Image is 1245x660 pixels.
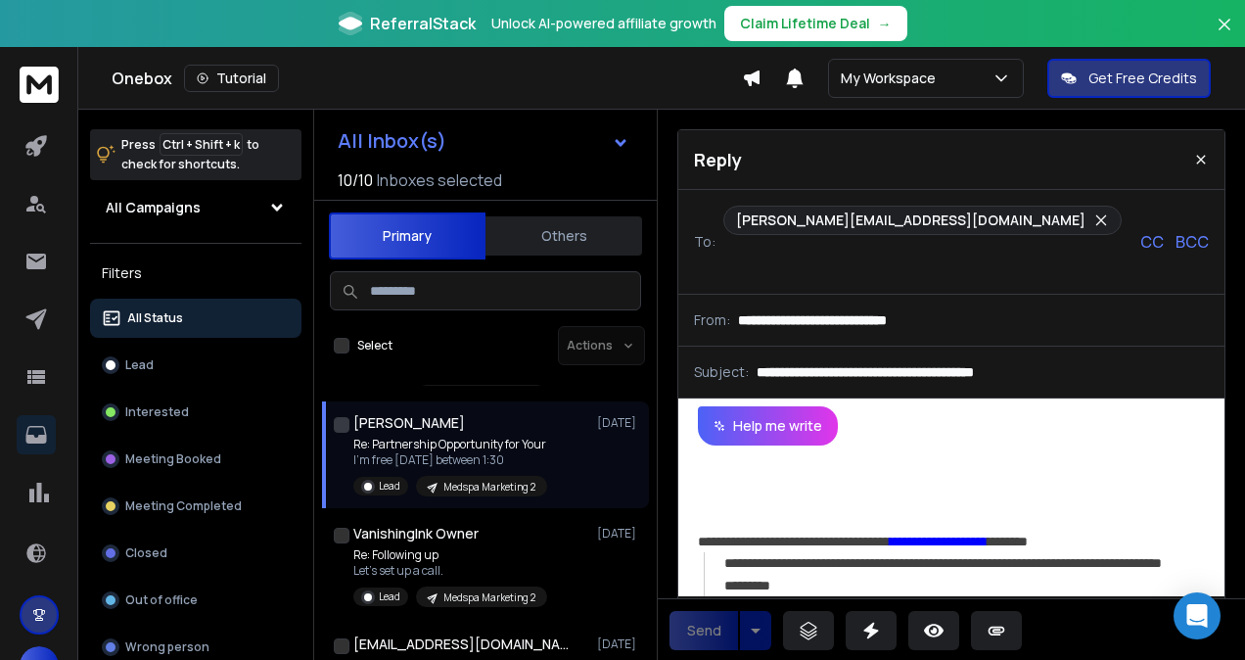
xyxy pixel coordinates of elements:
[491,14,716,33] p: Unlock AI-powered affiliate growth
[1176,230,1209,254] p: BCC
[694,146,742,173] p: Reply
[125,592,198,608] p: Out of office
[443,590,535,605] p: Medspa Marketing 2
[379,479,400,494] p: Lead
[90,299,301,338] button: All Status
[338,131,446,151] h1: All Inbox(s)
[694,310,730,330] p: From:
[112,65,742,92] div: Onebox
[160,133,243,156] span: Ctrl + Shift + k
[125,498,242,514] p: Meeting Completed
[90,188,301,227] button: All Campaigns
[106,198,201,217] h1: All Campaigns
[353,547,547,563] p: Re: Following up
[90,259,301,287] h3: Filters
[841,69,944,88] p: My Workspace
[90,487,301,526] button: Meeting Completed
[1212,12,1237,59] button: Close banner
[121,135,259,174] p: Press to check for shortcuts.
[127,310,183,326] p: All Status
[357,338,392,354] label: Select
[694,232,715,252] p: To:
[377,168,502,192] h3: Inboxes selected
[353,524,479,543] h1: VanishingInk Owner
[353,437,547,452] p: Re: Partnership Opportunity for Your
[125,451,221,467] p: Meeting Booked
[184,65,279,92] button: Tutorial
[90,440,301,479] button: Meeting Booked
[125,545,167,561] p: Closed
[443,480,535,495] p: Medspa Marketing 2
[353,635,569,654] h1: [EMAIL_ADDRESS][DOMAIN_NAME]
[353,563,547,579] p: Let’s set up a call.
[878,14,892,33] span: →
[597,526,641,542] p: [DATE]
[125,404,189,420] p: Interested
[322,121,645,161] button: All Inbox(s)
[724,6,907,41] button: Claim Lifetime Deal→
[736,211,1085,230] p: [PERSON_NAME][EMAIL_ADDRESS][DOMAIN_NAME]
[698,406,838,446] button: Help me write
[90,534,301,573] button: Closed
[353,413,465,433] h1: [PERSON_NAME]
[597,636,641,652] p: [DATE]
[694,362,749,382] p: Subject:
[90,393,301,432] button: Interested
[338,168,373,192] span: 10 / 10
[329,212,485,259] button: Primary
[370,12,476,35] span: ReferralStack
[597,415,641,431] p: [DATE]
[485,214,642,258] button: Others
[379,589,400,604] p: Lead
[353,452,547,468] p: I’m free [DATE] between 1:30
[1140,230,1164,254] p: CC
[1047,59,1211,98] button: Get Free Credits
[1088,69,1197,88] p: Get Free Credits
[1174,592,1221,639] div: Open Intercom Messenger
[90,581,301,620] button: Out of office
[125,639,209,655] p: Wrong person
[125,357,154,373] p: Lead
[90,346,301,385] button: Lead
